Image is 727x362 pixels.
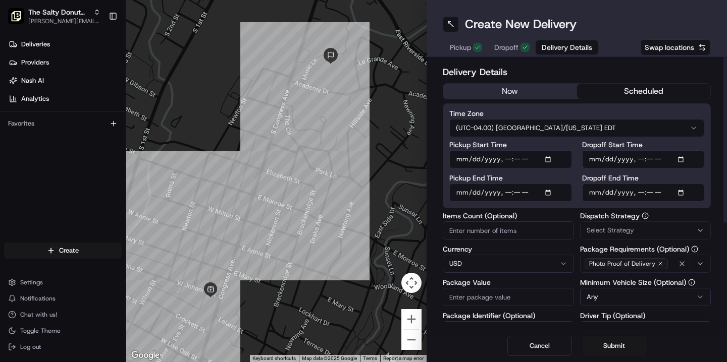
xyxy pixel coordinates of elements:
[20,311,57,319] span: Chat with us!
[4,243,122,259] button: Create
[401,273,422,293] button: Map camera controls
[383,355,424,361] a: Report a map error
[443,246,574,253] label: Currency
[443,84,577,99] button: now
[129,349,162,362] a: Open this area in Google Maps (opens a new window)
[21,40,50,49] span: Deliveries
[542,42,592,52] span: Delivery Details
[10,96,28,114] img: 1736555255976-a54dd68f-1ca7-489b-9aae-adbdc363a1c4
[4,308,122,322] button: Chat with us!
[640,39,711,55] button: Swap locations
[363,355,377,361] a: Terms
[21,94,49,103] span: Analytics
[95,146,162,156] span: API Documentation
[20,327,61,335] span: Toggle Theme
[85,147,93,155] div: 💻
[582,336,647,356] button: Submit
[100,171,122,178] span: Pylon
[4,340,122,354] button: Log out
[589,260,655,268] span: Photo Proof of Delivery
[465,16,577,32] h1: Create New Delivery
[10,147,18,155] div: 📗
[449,174,572,182] label: Pickup End Time
[507,336,572,356] button: Cancel
[642,212,649,219] button: Dispatch Strategy
[10,40,184,56] p: Welcome 👋
[401,309,422,329] button: Zoom in
[59,246,79,255] span: Create
[4,36,126,52] a: Deliveries
[645,42,694,52] span: Swap locations
[443,212,574,219] label: Items Count (Optional)
[4,291,122,306] button: Notifications
[34,96,166,106] div: Start new chat
[582,174,705,182] label: Dropoff End Time
[28,7,89,17] button: The Salty Donut (South Congress)
[443,288,574,306] input: Enter package value
[28,17,100,25] button: [PERSON_NAME][EMAIL_ADDRESS][DOMAIN_NAME]
[401,330,422,350] button: Zoom out
[4,324,122,338] button: Toggle Theme
[172,99,184,111] button: Start new chat
[691,246,698,253] button: Package Requirements (Optional)
[4,275,122,289] button: Settings
[4,4,105,28] button: The Salty Donut (South Congress)The Salty Donut (South Congress)[PERSON_NAME][EMAIL_ADDRESS][DOMA...
[21,76,44,85] span: Nash AI
[20,146,77,156] span: Knowledge Base
[4,91,126,107] a: Analytics
[20,294,56,303] span: Notifications
[580,255,711,273] button: Photo Proof of Delivery
[494,42,518,52] span: Dropoff
[449,141,572,148] label: Pickup Start Time
[580,221,711,239] button: Select Strategy
[302,355,357,361] span: Map data ©2025 Google
[580,212,711,219] label: Dispatch Strategy
[34,106,128,114] div: We're available if you need us!
[20,278,43,286] span: Settings
[26,65,167,76] input: Clear
[4,115,122,132] div: Favorites
[443,321,574,339] input: Enter package identifier
[449,110,704,117] label: Time Zone
[71,170,122,178] a: Powered byPylon
[252,355,296,362] button: Keyboard shortcuts
[443,221,574,239] input: Enter number of items
[129,349,162,362] img: Google
[4,54,126,71] a: Providers
[580,321,711,339] input: Enter driver tip amount
[443,65,711,79] h2: Delivery Details
[443,279,574,286] label: Package Value
[580,279,711,286] label: Minimum Vehicle Size (Optional)
[4,73,126,89] a: Nash AI
[6,142,81,160] a: 📗Knowledge Base
[8,8,24,24] img: The Salty Donut (South Congress)
[580,246,711,253] label: Package Requirements (Optional)
[587,226,634,235] span: Select Strategy
[20,343,41,351] span: Log out
[580,312,711,319] label: Driver Tip (Optional)
[21,58,49,67] span: Providers
[688,279,695,286] button: Minimum Vehicle Size (Optional)
[577,84,711,99] button: scheduled
[582,141,705,148] label: Dropoff Start Time
[443,312,574,319] label: Package Identifier (Optional)
[81,142,166,160] a: 💻API Documentation
[10,10,30,30] img: Nash
[450,42,471,52] span: Pickup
